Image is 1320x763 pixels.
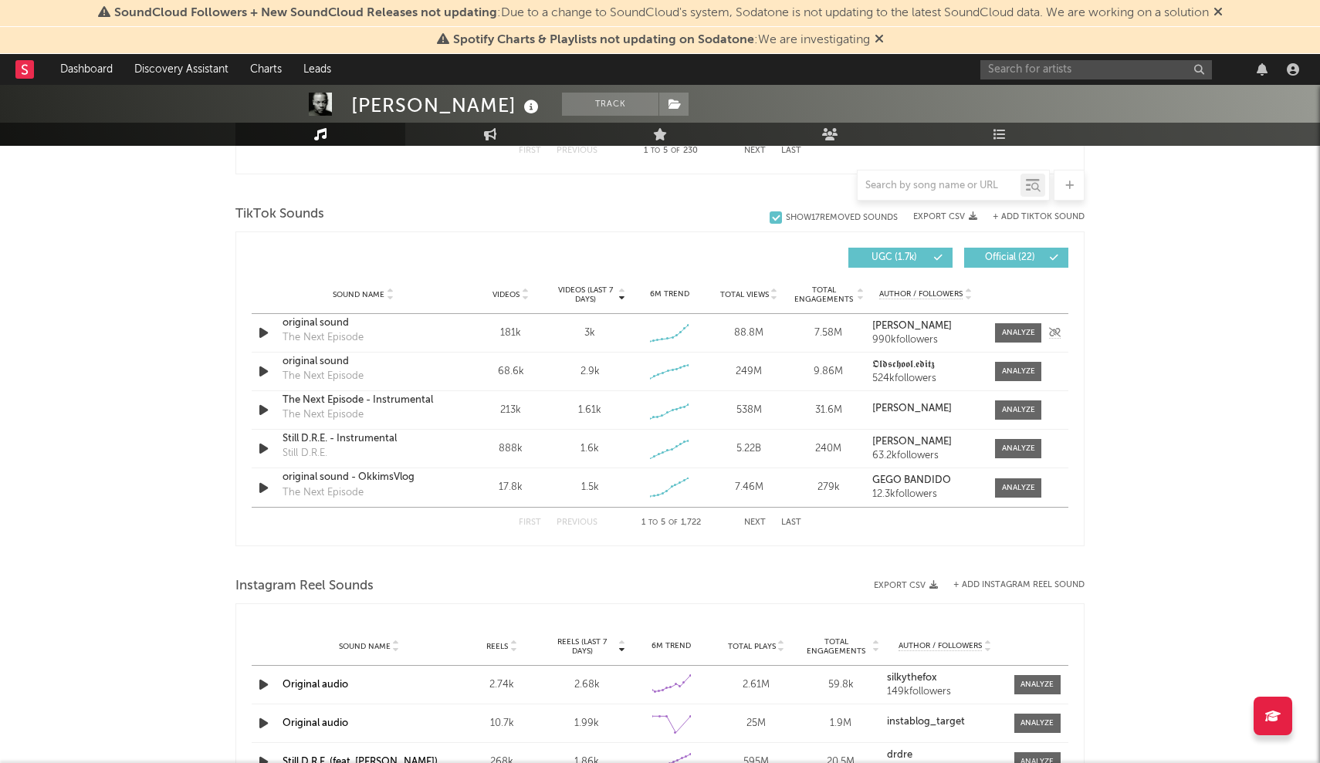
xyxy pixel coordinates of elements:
[475,441,547,457] div: 888k
[718,677,795,693] div: 2.61M
[913,212,977,221] button: Export CSV
[872,321,952,331] strong: [PERSON_NAME]
[557,147,597,155] button: Previous
[283,485,364,501] div: The Next Episode
[283,369,364,384] div: The Next Episode
[235,577,374,596] span: Instagram Reel Sounds
[578,403,601,418] div: 1.61k
[293,54,342,85] a: Leads
[453,34,870,46] span: : We are investigating
[548,716,625,731] div: 1.99k
[124,54,239,85] a: Discovery Assistant
[781,147,801,155] button: Last
[283,316,444,331] a: original sound
[803,677,880,693] div: 59.8k
[114,7,1209,19] span: : Due to a change to SoundCloud's system, Sodatone is not updating to the latest SoundCloud data....
[634,289,706,300] div: 6M Trend
[713,403,785,418] div: 538M
[463,677,540,693] div: 2.74k
[993,213,1085,221] button: + Add TikTok Sound
[475,403,547,418] div: 213k
[872,437,980,447] a: [PERSON_NAME]
[964,248,1068,268] button: Official(22)
[486,642,508,651] span: Reels
[872,321,980,332] a: [PERSON_NAME]
[648,519,658,526] span: to
[49,54,124,85] a: Dashboard
[872,437,952,447] strong: [PERSON_NAME]
[872,373,980,384] div: 524k followers
[492,290,520,299] span: Videos
[872,360,935,370] strong: 𝕺𝖑𝖉𝖘𝖈𝖍𝖔𝖔𝖑.𝖊𝖉𝖎𝖙𝖟
[283,393,444,408] a: The Next Episode - Instrumental
[872,475,951,485] strong: GEGO BANDIDO
[114,7,497,19] span: SoundCloud Followers + New SoundCloud Releases not updating
[803,637,871,656] span: Total Engagements
[235,205,324,224] span: TikTok Sounds
[651,147,660,154] span: to
[872,451,980,461] div: 63.2k followers
[668,519,678,526] span: of
[887,687,1003,697] div: 149k followers
[339,642,391,651] span: Sound Name
[283,431,444,447] a: Still D.R.E. - Instrumental
[793,364,865,380] div: 9.86M
[938,581,1085,589] div: + Add Instagram Reel Sound
[283,330,364,346] div: The Next Episode
[283,354,444,370] a: original sound
[858,180,1020,192] input: Search by song name or URL
[874,581,938,590] button: Export CSV
[887,673,1003,684] a: silkythefox
[781,518,801,527] button: Last
[557,518,597,527] button: Previous
[463,716,540,731] div: 10.7k
[239,54,293,85] a: Charts
[283,446,327,461] div: Still D.R.E.
[713,364,785,380] div: 249M
[633,640,710,652] div: 6M Trend
[581,480,599,495] div: 1.5k
[554,285,617,304] span: Videos (last 7 days)
[793,403,865,418] div: 31.6M
[475,326,547,341] div: 181k
[283,718,348,728] a: Original audio
[519,147,541,155] button: First
[977,213,1085,221] button: + Add TikTok Sound
[713,480,785,495] div: 7.46M
[580,364,600,380] div: 2.9k
[879,289,963,299] span: Author / Followers
[713,326,785,341] div: 88.8M
[720,290,769,299] span: Total Views
[848,248,953,268] button: UGC(1.7k)
[872,489,980,500] div: 12.3k followers
[744,147,766,155] button: Next
[786,213,898,223] div: Show 17 Removed Sounds
[953,581,1085,589] button: + Add Instagram Reel Sound
[803,716,880,731] div: 1.9M
[887,717,965,727] strong: instablog_target
[475,364,547,380] div: 68.6k
[628,514,713,532] div: 1 5 1,722
[283,470,444,485] a: original sound - OkkimsVlog
[628,142,713,160] div: 1 5 230
[887,717,1003,728] a: instablog_target
[793,441,865,457] div: 240M
[562,93,658,116] button: Track
[351,93,543,118] div: [PERSON_NAME]
[718,716,795,731] div: 25M
[899,641,982,651] span: Author / Followers
[519,518,541,527] button: First
[980,60,1212,79] input: Search for artists
[872,403,952,414] strong: [PERSON_NAME]
[584,326,595,341] div: 3k
[793,480,865,495] div: 279k
[453,34,754,46] span: Spotify Charts & Playlists not updating on Sodatone
[548,677,625,693] div: 2.68k
[333,290,384,299] span: Sound Name
[875,34,884,46] span: Dismiss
